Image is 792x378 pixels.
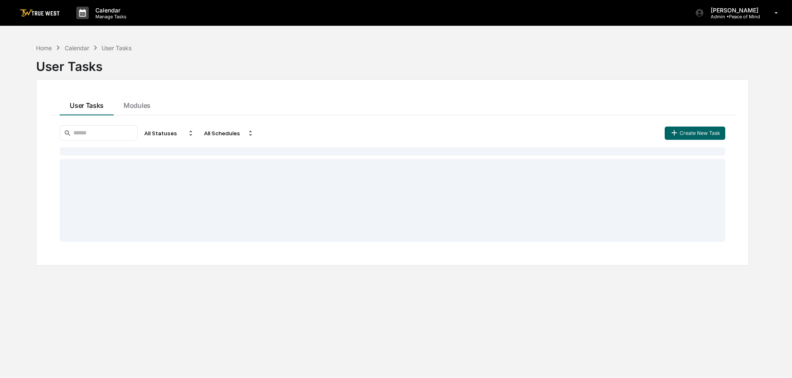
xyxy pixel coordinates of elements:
div: Calendar [65,44,89,51]
div: User Tasks [36,52,749,74]
p: Calendar [89,7,131,14]
img: logo [20,9,60,17]
p: Manage Tasks [89,14,131,20]
div: All Schedules [201,127,257,140]
div: User Tasks [102,44,131,51]
p: [PERSON_NAME] [704,7,763,14]
button: User Tasks [60,93,114,115]
div: All Statuses [141,127,197,140]
p: Admin • Peace of Mind [704,14,763,20]
div: Home [36,44,52,51]
button: Modules [114,93,160,115]
button: Create New Task [665,127,725,140]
